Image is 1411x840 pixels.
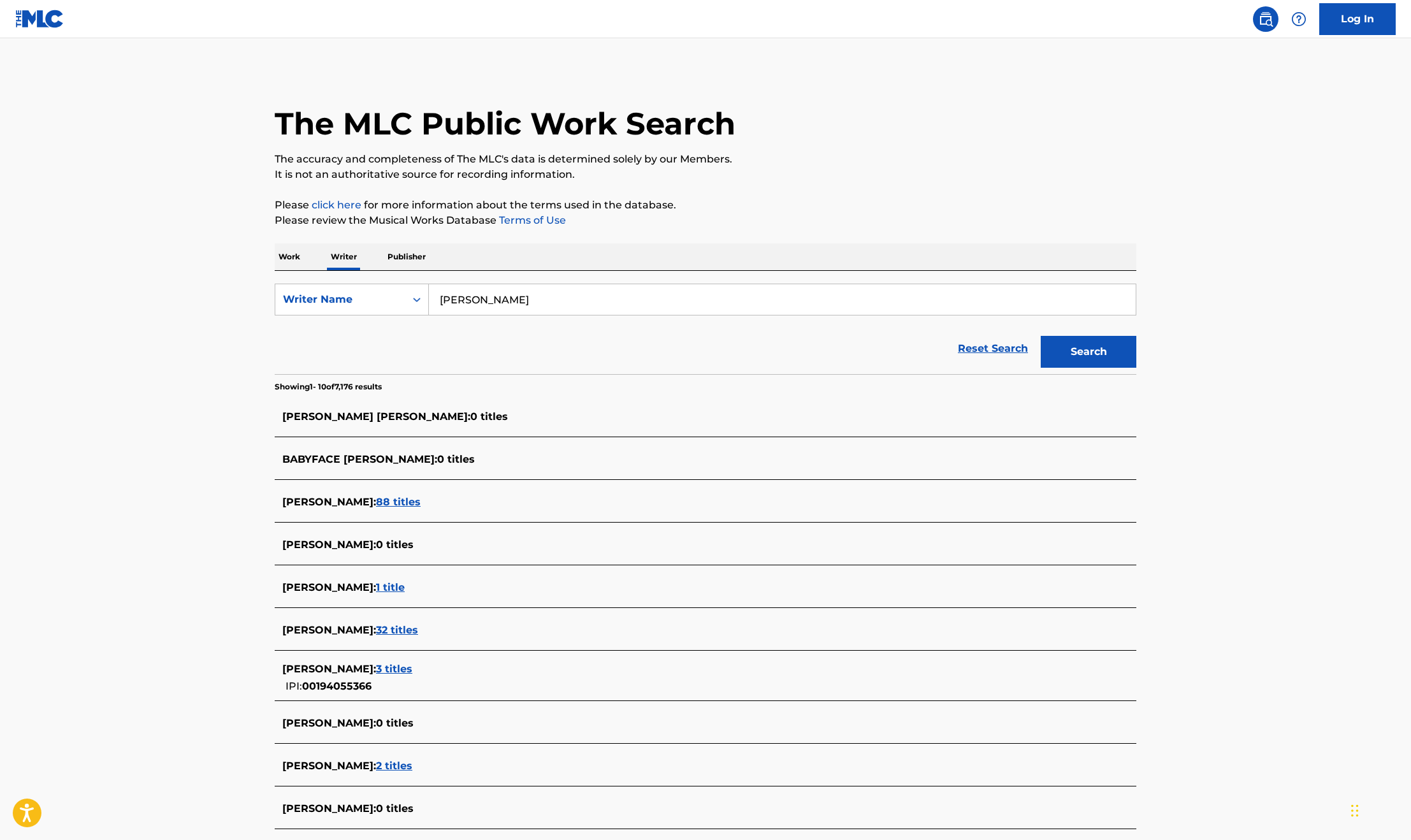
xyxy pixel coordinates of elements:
span: [PERSON_NAME] : [282,581,376,593]
img: help [1291,11,1306,27]
span: 00194055366 [302,680,372,692]
h1: The MLC Public Work Search [275,105,735,143]
span: [PERSON_NAME] : [282,663,376,675]
p: Publisher [384,243,430,270]
img: search [1258,11,1273,27]
iframe: Chat Widget [1347,779,1411,840]
div: Help [1286,6,1312,32]
span: 0 titles [437,453,475,465]
img: MLC Logo [15,10,64,28]
span: 88 titles [376,496,421,508]
a: Public Search [1253,6,1278,32]
span: 0 titles [470,410,508,423]
p: Writer [327,243,361,270]
span: 0 titles [376,717,414,729]
span: [PERSON_NAME] : [282,760,376,772]
span: [PERSON_NAME] : [282,717,376,729]
p: The accuracy and completeness of The MLC's data is determined solely by our Members. [275,152,1136,167]
p: Please for more information about the terms used in the database. [275,198,1136,213]
p: Please review the Musical Works Database [275,213,1136,228]
span: 32 titles [376,624,418,636]
span: [PERSON_NAME] : [282,624,376,636]
button: Search [1041,336,1136,368]
span: [PERSON_NAME] [PERSON_NAME] : [282,410,470,423]
a: click here [312,199,361,211]
span: 3 titles [376,663,412,675]
a: Terms of Use [496,214,566,226]
a: Reset Search [952,335,1034,363]
div: Writer Name [283,292,398,307]
p: It is not an authoritative source for recording information. [275,167,1136,182]
form: Search Form [275,284,1136,374]
span: 2 titles [376,760,412,772]
p: Showing 1 - 10 of 7,176 results [275,381,382,393]
a: Log In [1319,3,1396,35]
span: 0 titles [376,539,414,551]
span: [PERSON_NAME] : [282,802,376,815]
div: Drag [1351,792,1359,830]
span: BABYFACE [PERSON_NAME] : [282,453,437,465]
span: [PERSON_NAME] : [282,539,376,551]
span: [PERSON_NAME] : [282,496,376,508]
span: 1 title [376,581,405,593]
p: Work [275,243,304,270]
span: IPI: [286,680,302,692]
span: 0 titles [376,802,414,815]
